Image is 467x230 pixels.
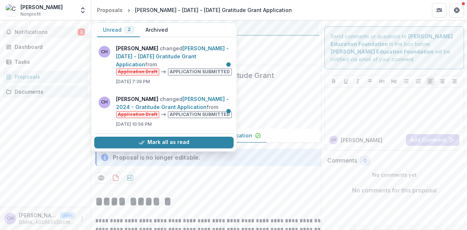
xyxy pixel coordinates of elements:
p: User [60,212,75,219]
a: Proposals [94,5,126,15]
button: Strike [366,77,374,86]
button: Ordered List [414,77,423,86]
p: [EMAIL_ADDRESS][DOMAIN_NAME] [19,219,75,226]
div: Tasks [15,58,82,66]
a: [PERSON_NAME] - 2024 - Gratitude Grant Application [116,96,229,110]
div: Send comments or questions to in the box below. will be notified via email of your comment. [324,26,464,69]
button: Get Help [449,3,464,17]
button: Mark all as read [94,137,233,148]
p: [PERSON_NAME] [19,211,57,219]
a: [PERSON_NAME] - [DATE] - [DATE] Gratitude Grant Application [116,45,229,67]
button: Open entity switcher [78,3,88,17]
img: Carmen Henriquez [6,4,18,16]
button: Add Comment [406,134,459,146]
button: Bullet List [402,77,411,86]
span: 2 [128,27,131,32]
div: [PERSON_NAME] [20,3,63,11]
p: No comments yet [327,171,461,179]
button: Partners [432,3,447,17]
div: Documents [15,88,82,95]
span: Notifications [15,29,78,35]
span: 0 [363,158,367,164]
button: download-proposal [110,172,121,184]
button: Align Center [438,77,447,86]
span: 2 [78,28,85,36]
button: Heading 2 [390,77,398,86]
div: Proposal is no longer editable. [113,153,200,162]
button: Italicize [354,77,362,86]
button: Archived [140,23,174,37]
p: [DATE] 7:39 PM [116,78,235,85]
button: Heading 1 [378,77,386,86]
p: [DATE] 10:56 PM [116,121,235,128]
button: download-proposal [124,172,136,184]
button: Unread [97,23,140,37]
div: Proposals [97,6,123,14]
a: Documents [3,86,88,98]
p: [PERSON_NAME] [341,136,382,144]
strong: [PERSON_NAME] Education Foundation [331,48,433,55]
p: No comments for this proposal [352,186,437,195]
button: Notifications2 [3,26,88,38]
div: Carmen Henriquez [331,138,336,142]
a: Proposals [3,71,88,83]
button: Align Right [450,77,459,86]
button: Underline [341,77,350,86]
button: Align Left [426,77,435,86]
h2: Comments [327,157,357,164]
p: changed from [116,44,235,75]
a: Dashboard [3,41,88,53]
div: [PERSON_NAME] - [DATE] - [DATE] Gratitude Grant Application [135,6,292,14]
div: Proposals [15,73,82,81]
div: Carmen Henriquez [7,216,13,221]
button: More [78,214,86,223]
nav: breadcrumb [94,5,295,15]
div: Dashboard [15,43,82,51]
button: Bold [329,77,338,86]
button: Preview 5d15b471-bd21-4c89-b7da-a323e4db047d-0.pdf [95,172,107,184]
span: Nonprofit [20,11,41,17]
p: changed from [116,95,235,118]
a: Tasks [3,56,88,68]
